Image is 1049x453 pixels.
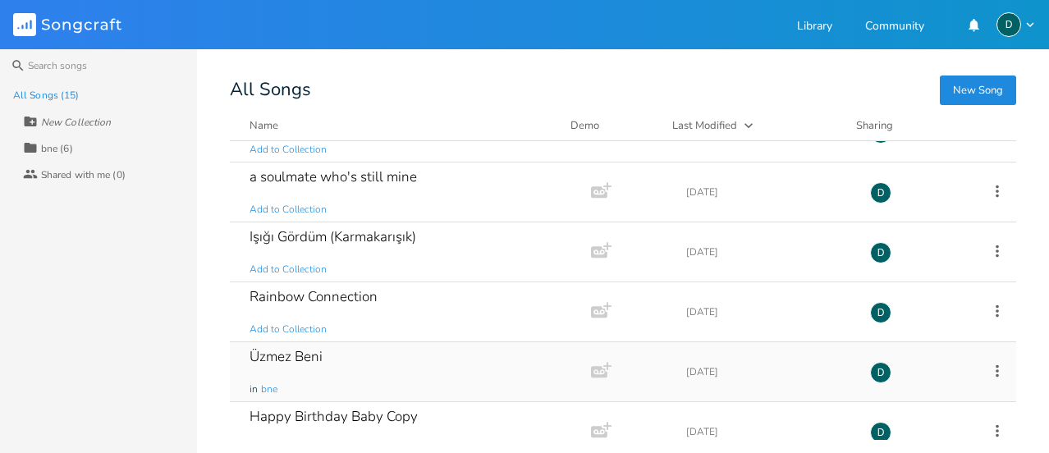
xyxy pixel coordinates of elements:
button: D [996,12,1036,37]
div: [DATE] [686,427,850,437]
div: [DATE] [686,307,850,317]
div: New Collection [41,117,111,127]
button: New Song [940,75,1016,105]
span: in [250,382,258,396]
div: dkaraytug [870,242,891,263]
div: dkaraytug [870,362,891,383]
button: Name [250,117,551,134]
a: Library [797,21,832,34]
div: [DATE] [686,367,850,377]
span: bne [261,382,277,396]
div: Sharing [856,117,955,134]
span: Add to Collection [250,203,327,217]
div: dkaraytug [870,422,891,443]
div: Demo [570,117,653,134]
div: [DATE] [686,247,850,257]
span: Add to Collection [250,323,327,336]
button: Last Modified [672,117,836,134]
div: bne (6) [41,144,73,153]
div: Happy Birthday Baby Copy [250,410,418,423]
div: Üzmez Beni [250,350,323,364]
a: Community [865,21,924,34]
div: dkaraytug [996,12,1021,37]
span: Add to Collection [250,263,327,277]
div: Last Modified [672,118,737,133]
div: a soulmate who's still mine [250,170,417,184]
div: dkaraytug [870,182,891,204]
div: Shared with me (0) [41,170,126,180]
div: All Songs [230,82,1016,98]
div: Rainbow Connection [250,290,378,304]
div: [DATE] [686,187,850,197]
div: All Songs (15) [13,90,79,100]
span: Add to Collection [250,143,327,157]
div: Name [250,118,278,133]
div: Işığı Gördüm (Karmakarışık) [250,230,416,244]
div: dkaraytug [870,302,891,323]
